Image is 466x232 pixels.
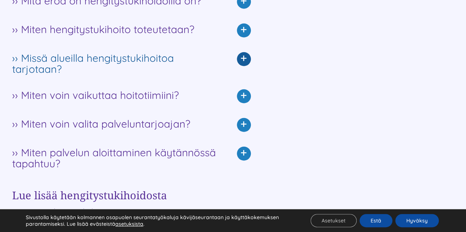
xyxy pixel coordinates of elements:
[12,53,221,75] span: ›› Missä alueilla hengitystukihoitoa tarjotaan?
[12,139,251,176] a: ›› Miten palvelun aloittaminen käytännössä tapahtuu?
[12,206,251,217] p: (PDF)
[12,45,251,82] a: ›› Missä alueilla hengitystukihoitoa tarjotaan?
[12,188,251,202] h2: Lue lisää hengitystukihoidosta
[12,118,221,129] span: ›› Miten voin valita palveluntarjoajan?
[12,207,149,216] a: Lataa tästä hengityshalvaustiimien esite
[395,214,439,227] button: Hyväksy
[311,214,357,227] button: Asetukset
[12,82,251,111] a: ›› Miten voin vaikuttaa hoitotiimiini?
[12,147,221,169] span: ›› Miten palvelun aloittaminen käytännössä tapahtuu?
[12,16,251,45] a: ›› Miten hengitystukihoito toteutetaan?
[115,221,143,227] button: asetuksista
[12,24,221,35] span: ›› Miten hengitystukihoito toteutetaan?
[12,90,221,101] span: ›› Miten voin vaikuttaa hoitotiimiini?
[360,214,392,227] button: Estä
[12,111,251,139] a: ›› Miten voin valita palveluntarjoajan?
[26,214,295,227] p: Sivustolla käytetään kolmannen osapuolen seurantatyökaluja kävijäseurantaan ja käyttäkokemuksen p...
